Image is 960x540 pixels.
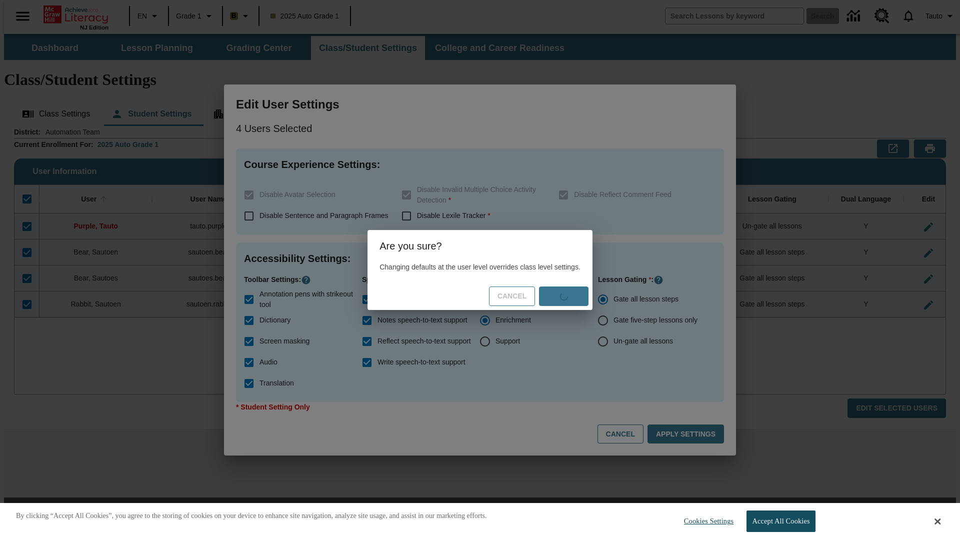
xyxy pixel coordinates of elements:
button: Close [934,517,940,526]
button: Cookies Settings [675,511,737,531]
button: Accept All Cookies [746,510,815,532]
p: Changing defaults at the user level overrides class level settings. [379,262,580,272]
p: By clicking “Accept All Cookies”, you agree to the storing of cookies on your device to enhance s... [16,511,487,521]
h2: Are you sure? [367,230,592,262]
